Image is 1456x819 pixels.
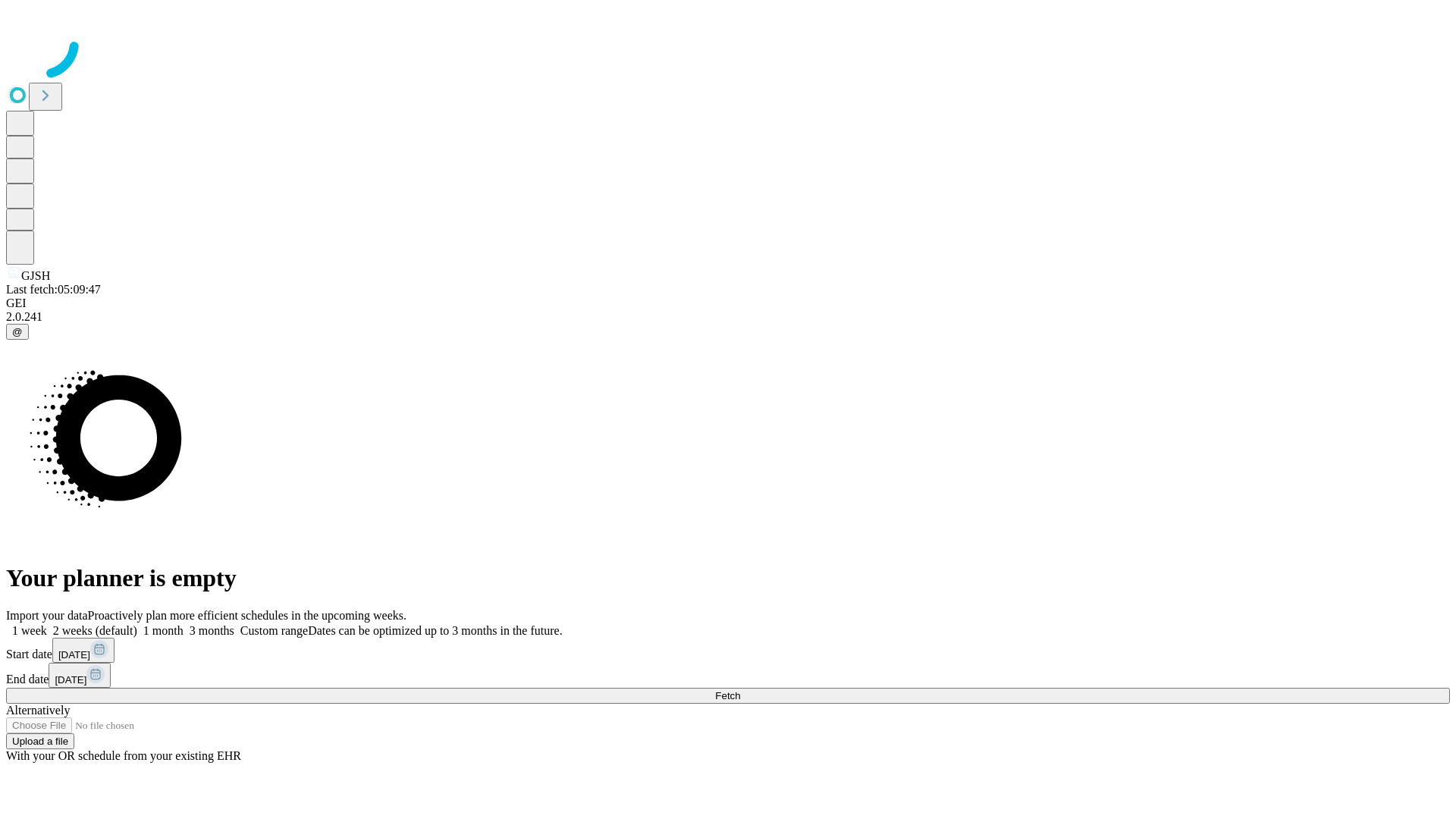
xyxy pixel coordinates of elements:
[49,663,111,688] button: [DATE]
[52,638,115,663] button: [DATE]
[88,609,406,622] span: Proactively plan more efficient schedules in the upcoming weeks.
[12,326,23,337] span: @
[143,624,184,637] span: 1 month
[6,564,1450,592] h1: Your planner is empty
[6,749,241,762] span: With your OR schedule from your existing EHR
[6,609,88,622] span: Import your data
[6,310,1450,324] div: 2.0.241
[21,269,50,282] span: GJSH
[58,649,90,661] span: [DATE]
[6,688,1450,704] button: Fetch
[6,733,74,749] button: Upload a file
[240,624,308,637] span: Custom range
[6,283,101,296] span: Last fetch: 05:09:47
[6,324,29,340] button: @
[55,674,86,686] span: [DATE]
[6,663,1450,688] div: End date
[715,690,740,701] span: Fetch
[308,624,562,637] span: Dates can be optimized up to 3 months in the future.
[190,624,234,637] span: 3 months
[12,624,47,637] span: 1 week
[6,704,70,717] span: Alternatively
[6,638,1450,663] div: Start date
[6,297,1450,310] div: GEI
[53,624,137,637] span: 2 weeks (default)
